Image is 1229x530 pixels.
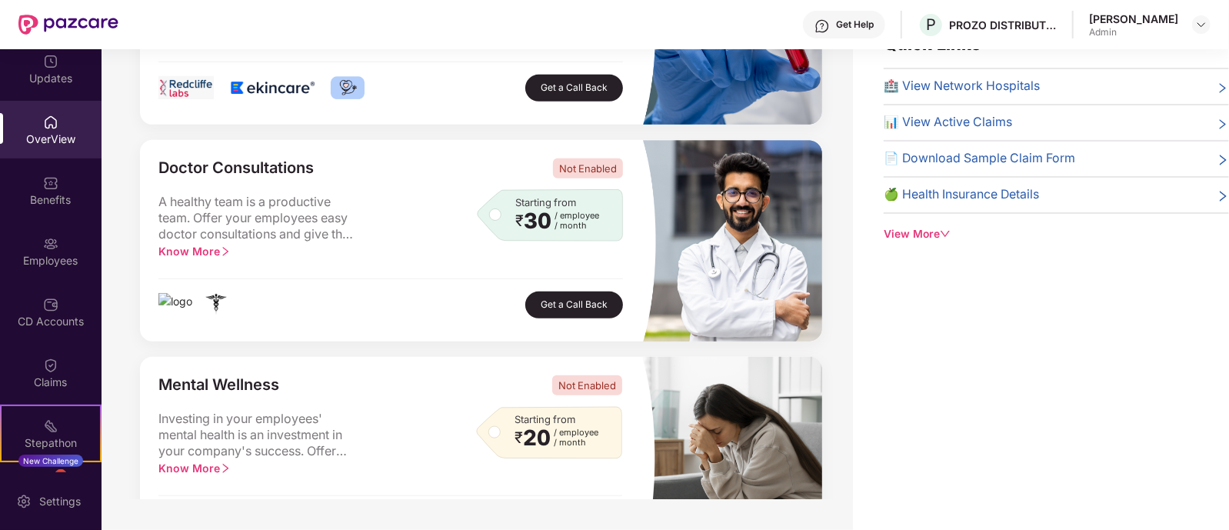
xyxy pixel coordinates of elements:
[158,76,214,99] img: logo
[1217,80,1229,96] span: right
[43,358,58,373] img: svg+xml;base64,PHN2ZyBpZD0iQ2xhaW0iIHhtbG5zPSJodHRwOi8vd3d3LnczLm9yZy8yMDAwL3N2ZyIgd2lkdGg9IjIwIi...
[940,228,951,239] span: down
[884,77,1040,96] span: 🏥 View Network Hospitals
[1217,152,1229,168] span: right
[641,140,822,342] img: masked_image
[205,293,228,316] img: logo
[553,158,623,178] span: Not Enabled
[226,76,318,99] img: logo
[18,15,118,35] img: New Pazcare Logo
[836,18,874,31] div: Get Help
[525,292,623,318] button: Get a Call Back
[43,175,58,191] img: svg+xml;base64,PHN2ZyBpZD0iQmVuZWZpdHMiIHhtbG5zPSJodHRwOi8vd3d3LnczLm9yZy8yMDAwL3N2ZyIgd2lkdGg9Ij...
[220,246,231,257] span: right
[2,435,100,451] div: Stepathon
[158,293,192,316] img: logo
[158,194,358,243] span: A healthy team is a productive team. Offer your employees easy doctor consultations and give the ...
[220,463,231,474] span: right
[1217,116,1229,132] span: right
[1089,26,1178,38] div: Admin
[158,245,231,258] span: Know More
[555,221,599,231] span: / month
[43,54,58,69] img: svg+xml;base64,PHN2ZyBpZD0iVXBkYXRlZCIgeG1sbnM9Imh0dHA6Ly93d3cudzMub3JnLzIwMDAvc3ZnIiB3aWR0aD0iMj...
[523,428,551,448] span: 20
[814,18,830,34] img: svg+xml;base64,PHN2ZyBpZD0iSGVscC0zMngzMiIgeG1sbnM9Imh0dHA6Ly93d3cudzMub3JnLzIwMDAvc3ZnIiB3aWR0aD...
[524,211,551,231] span: 30
[552,375,622,395] span: Not Enabled
[515,432,523,444] span: ₹
[158,375,279,395] span: Mental Wellness
[884,185,1039,205] span: 🍏 Health Insurance Details
[43,297,58,312] img: svg+xml;base64,PHN2ZyBpZD0iQ0RfQWNjb3VudHMiIGRhdGEtbmFtZT0iQ0QgQWNjb3VudHMiIHhtbG5zPSJodHRwOi8vd3...
[1217,188,1229,205] span: right
[1089,12,1178,26] div: [PERSON_NAME]
[158,462,231,475] span: Know More
[554,428,598,438] span: / employee
[515,413,575,425] span: Starting from
[515,215,524,227] span: ₹
[525,75,623,102] button: Get a Call Back
[43,418,58,434] img: svg+xml;base64,PHN2ZyB4bWxucz0iaHR0cDovL3d3dy53My5vcmcvMjAwMC9zdmciIHdpZHRoPSIyMSIgaGVpZ2h0PSIyMC...
[555,211,599,221] span: / employee
[18,455,83,467] div: New Challenge
[554,438,598,448] span: / month
[949,18,1057,32] div: PROZO DISTRIBUTION PRIVATE LIMITED
[884,149,1075,168] span: 📄 Download Sample Claim Form
[515,196,576,208] span: Starting from
[55,469,67,482] div: 1
[43,236,58,252] img: svg+xml;base64,PHN2ZyBpZD0iRW1wbG95ZWVzIiB4bWxucz0iaHR0cDovL3d3dy53My5vcmcvMjAwMC9zdmciIHdpZHRoPS...
[16,494,32,509] img: svg+xml;base64,PHN2ZyBpZD0iU2V0dGluZy0yMHgyMCIgeG1sbnM9Imh0dHA6Ly93d3cudzMub3JnLzIwMDAvc3ZnIiB3aW...
[884,113,1012,132] span: 📊 View Active Claims
[884,226,1229,243] div: View More
[331,76,365,99] img: logo
[1195,18,1207,31] img: svg+xml;base64,PHN2ZyBpZD0iRHJvcGRvd24tMzJ4MzIiIHhtbG5zPSJodHRwOi8vd3d3LnczLm9yZy8yMDAwL3N2ZyIgd2...
[926,15,936,34] span: P
[43,115,58,130] img: svg+xml;base64,PHN2ZyBpZD0iSG9tZSIgeG1sbnM9Imh0dHA6Ly93d3cudzMub3JnLzIwMDAvc3ZnIiB3aWR0aD0iMjAiIG...
[158,158,314,178] span: Doctor Consultations
[158,411,358,460] span: Investing in your employees' mental health is an investment in your company's success. Offer Ment...
[35,494,85,509] div: Settings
